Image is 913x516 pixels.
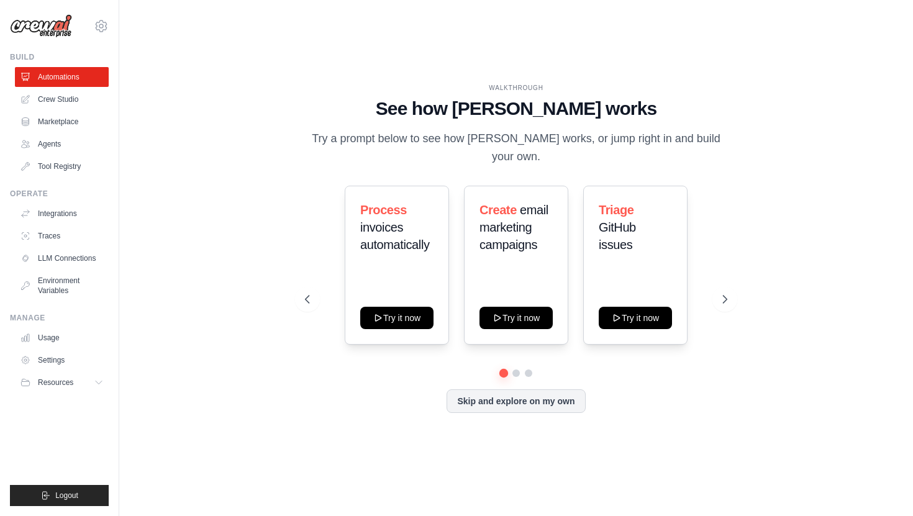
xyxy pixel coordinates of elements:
div: Operate [10,189,109,199]
span: invoices automatically [360,220,430,251]
a: Integrations [15,204,109,224]
button: Skip and explore on my own [447,389,585,413]
span: Create [479,203,517,217]
div: WALKTHROUGH [305,83,727,93]
div: Manage [10,313,109,323]
div: Build [10,52,109,62]
a: Settings [15,350,109,370]
span: GitHub issues [599,220,636,251]
img: Logo [10,14,72,38]
button: Try it now [599,307,672,329]
h1: See how [PERSON_NAME] works [305,97,727,120]
span: email marketing campaigns [479,203,548,251]
span: Logout [55,491,78,500]
a: Automations [15,67,109,87]
a: Marketplace [15,112,109,132]
button: Try it now [479,307,553,329]
button: Try it now [360,307,434,329]
span: Triage [599,203,634,217]
p: Try a prompt below to see how [PERSON_NAME] works, or jump right in and build your own. [307,130,725,166]
a: Traces [15,226,109,246]
button: Resources [15,373,109,392]
a: Agents [15,134,109,154]
span: Resources [38,378,73,387]
a: LLM Connections [15,248,109,268]
a: Tool Registry [15,156,109,176]
a: Environment Variables [15,271,109,301]
button: Logout [10,485,109,506]
a: Usage [15,328,109,348]
a: Crew Studio [15,89,109,109]
span: Process [360,203,407,217]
